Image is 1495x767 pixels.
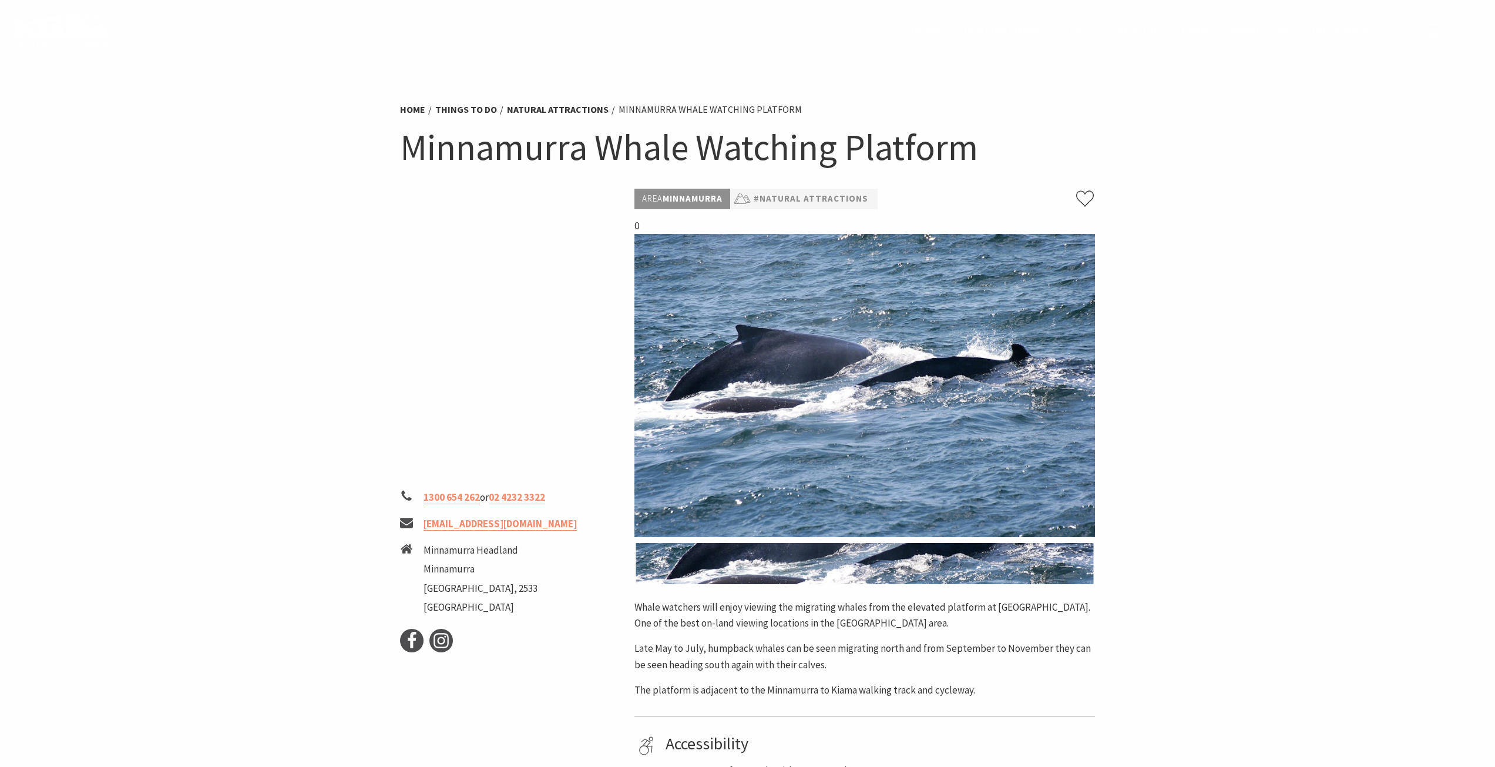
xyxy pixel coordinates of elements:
a: #Natural Attractions [754,192,868,206]
li: [GEOGRAPHIC_DATA] [424,599,537,615]
span: See & Do [1111,22,1158,36]
li: [GEOGRAPHIC_DATA], 2533 [424,581,537,597]
nav: Main Menu [899,21,1380,40]
li: or [400,490,626,505]
a: Natural Attractions [507,103,609,116]
span: Book now [1312,22,1368,36]
span: Stay [1063,22,1089,36]
img: Kiama Logo [14,14,108,46]
a: [EMAIL_ADDRESS][DOMAIN_NAME] [424,517,577,531]
a: Things To Do [435,103,497,116]
span: Destinations [964,22,1039,36]
span: Area [642,193,663,204]
p: Minnamurra [634,189,730,209]
span: What’s On [1231,22,1289,36]
img: Minnamurra Whale Watching Platform [634,234,1095,537]
li: Minnamurra [424,561,537,577]
a: Home [400,103,425,116]
a: 02 4232 3322 [489,491,545,504]
a: 1300 654 262 [424,491,480,504]
p: Whale watchers will enjoy viewing the migrating whales from the elevated platform at [GEOGRAPHIC_... [634,599,1095,631]
img: Minnamurra Whale Watching Platform [636,543,1094,584]
h4: Accessibility [666,734,1091,754]
li: Minnamurra Whale Watching Platform [619,102,802,118]
div: 0 [634,218,1095,537]
li: Minnamurra Headland [424,542,537,558]
span: Home [911,22,940,36]
p: The platform is adjacent to the Minnamurra to Kiama walking track and cycleway. [634,682,1095,698]
h1: Minnamurra Whale Watching Platform [400,123,1096,171]
span: Plan [1182,22,1208,36]
p: Late May to July, humpback whales can be seen migrating north and from September to November they... [634,641,1095,672]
